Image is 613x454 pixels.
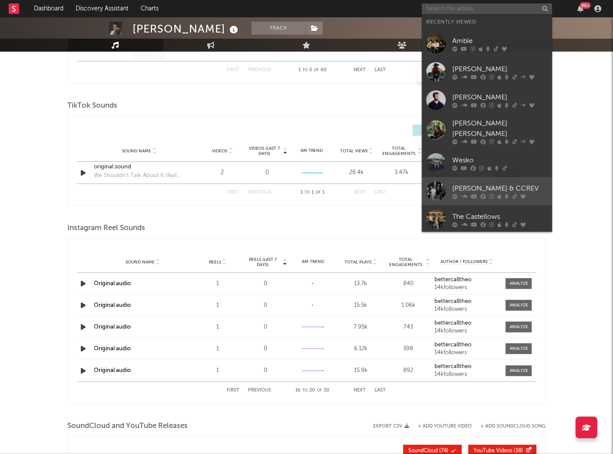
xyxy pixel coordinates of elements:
div: 892 [387,366,430,375]
div: 3.47k [381,168,421,177]
div: 0 [244,323,287,332]
button: Last [375,190,386,195]
span: Sound Name [123,148,152,154]
div: 15.9k [339,366,382,375]
a: Original audio [94,281,131,286]
div: 13.7k [339,280,382,288]
span: Total Engagements [387,257,425,267]
div: Recently Viewed [426,17,548,27]
div: 16 20 30 [289,385,337,396]
a: bettercalltheo [434,364,500,370]
button: Previous [249,190,272,195]
div: 6M Trend [292,148,332,154]
div: [PERSON_NAME] & CCREV [452,183,548,194]
div: 1 [196,280,239,288]
a: Original audio [94,368,131,373]
div: Wesko [452,155,548,165]
div: 0 [244,345,287,353]
button: First [227,190,240,195]
div: 6.12k [339,345,382,353]
span: SoundCloud [409,448,438,454]
span: Sound Name [126,260,155,265]
strong: bettercalltheo [434,364,471,369]
div: [PERSON_NAME] [452,64,548,74]
button: Last [375,388,386,393]
div: [PERSON_NAME] [452,92,548,102]
button: First [227,388,240,393]
div: 1 1 1 [289,188,337,198]
span: Videos [212,148,228,154]
div: 99 + [580,2,591,9]
strong: bettercalltheo [434,342,471,348]
span: Videos (last 7 days) [247,146,282,156]
div: 14k followers [434,350,500,356]
a: Original audio [94,346,131,352]
button: 99+ [577,5,583,12]
button: Previous [249,388,272,393]
div: 840 [387,280,430,288]
button: UGC(1) [413,125,471,136]
div: 1 [196,301,239,310]
button: Next [354,388,366,393]
a: bettercalltheo [434,299,500,305]
span: of [317,388,322,392]
input: Search by song name or URL [418,71,510,78]
div: [PERSON_NAME] [PERSON_NAME] [452,118,548,139]
span: YouTube Videos [474,448,513,454]
a: The Castellows [422,205,552,234]
div: 743 [387,323,430,332]
div: 0 [265,168,269,177]
div: 398 [387,345,430,353]
div: + Add YouTube Video [410,424,472,429]
div: 2 [202,168,243,177]
span: Author / Followers [441,259,488,265]
span: Instagram Reel Sounds [68,223,146,234]
strong: bettercalltheo [434,299,471,304]
div: Amble [452,36,548,46]
span: SoundCloud and YouTube Releases [68,421,188,431]
div: [PERSON_NAME] [133,22,241,36]
span: ( 74 ) [409,448,449,454]
div: 0 [244,301,287,310]
span: of [315,191,321,194]
a: [PERSON_NAME] [422,58,552,86]
a: Original audio [94,324,131,330]
a: Amble [422,30,552,58]
span: Total Engagements [381,146,416,156]
button: + Add YouTube Video [418,424,472,429]
a: Wesko [422,149,552,177]
span: Total Plays [345,260,371,265]
div: 6M Trend [292,259,335,265]
input: Search for artists [422,3,552,14]
button: Export CSV [374,424,410,429]
div: 1 [196,323,239,332]
a: bettercalltheo [434,342,500,348]
a: bettercalltheo [434,320,500,326]
div: 7.95k [339,323,382,332]
a: original sound [94,163,185,171]
button: Track [252,22,306,35]
span: to [303,388,308,392]
button: + Add SoundCloud Song [481,424,546,429]
a: [PERSON_NAME] & CCREV [422,177,552,205]
div: 1 [196,366,239,375]
div: 1.06k [387,301,430,310]
div: 14k followers [434,306,500,313]
div: The Castellows [452,211,548,222]
div: 14k followers [434,328,500,334]
span: TikTok Sounds [68,101,118,111]
span: UGC ( 1 ) [418,128,458,133]
div: 15.5k [339,301,382,310]
span: Reels (last 7 days) [244,257,282,267]
div: 0 [244,280,287,288]
a: Original audio [94,303,131,308]
span: Total Views [340,148,368,154]
div: 28.4k [336,168,377,177]
span: Reels [209,260,221,265]
div: 1 [196,345,239,353]
div: We Shouldn't Talk About It (feat. [PERSON_NAME]) [94,171,185,180]
span: ( 38 ) [474,448,524,454]
div: 14k followers [434,285,500,291]
div: 14k followers [434,372,500,378]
